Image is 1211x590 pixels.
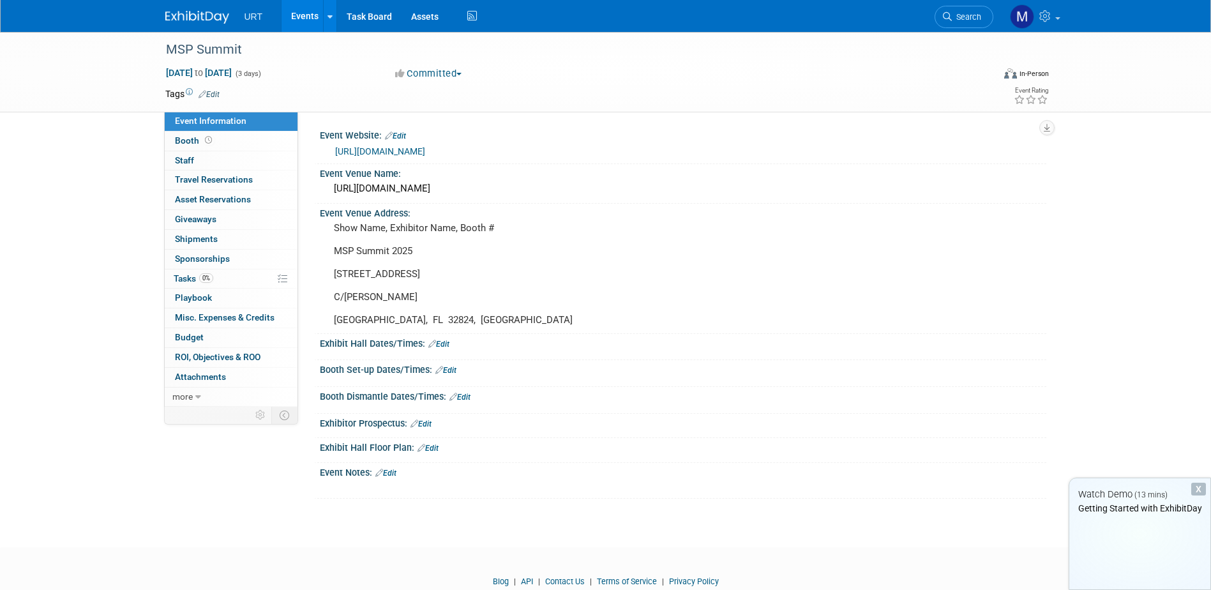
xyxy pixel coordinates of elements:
a: Contact Us [545,577,585,586]
img: Format-Inperson.png [1004,68,1017,79]
a: ROI, Objectives & ROO [165,348,297,367]
div: MSP Summit [162,38,974,61]
div: Exhibit Hall Floor Plan: [320,438,1046,455]
span: Event Information [175,116,246,126]
span: Booth [175,135,214,146]
td: Tags [165,87,220,100]
span: [DATE] [DATE] [165,67,232,79]
span: (13 mins) [1134,490,1168,499]
span: Misc. Expenses & Credits [175,312,275,322]
pre: Show Name, Exhibitor Name, Booth # MSP Summit 2025 [STREET_ADDRESS] C/[PERSON_NAME] [GEOGRAPHIC_D... [334,222,608,326]
img: ExhibitDay [165,11,229,24]
a: API [521,577,533,586]
span: 0% [199,273,213,283]
a: Edit [199,90,220,99]
span: Attachments [175,372,226,382]
span: Budget [175,332,204,342]
a: Staff [165,151,297,170]
a: Misc. Expenses & Credits [165,308,297,328]
a: Edit [410,420,432,428]
a: Edit [435,366,456,375]
div: [URL][DOMAIN_NAME] [329,179,1037,199]
a: Blog [493,577,509,586]
a: Search [935,6,993,28]
div: Booth Dismantle Dates/Times: [320,387,1046,404]
span: Asset Reservations [175,194,251,204]
a: Event Information [165,112,297,131]
a: Attachments [165,368,297,387]
a: [URL][DOMAIN_NAME] [335,146,425,156]
a: Terms of Service [597,577,657,586]
a: Privacy Policy [669,577,719,586]
div: Event Website: [320,126,1046,142]
span: Giveaways [175,214,216,224]
span: Staff [175,155,194,165]
a: Playbook [165,289,297,308]
div: Dismiss [1191,483,1206,495]
td: Personalize Event Tab Strip [250,407,272,423]
a: more [165,388,297,407]
a: Booth [165,132,297,151]
span: ROI, Objectives & ROO [175,352,260,362]
div: Exhibitor Prospectus: [320,414,1046,430]
span: | [659,577,667,586]
div: Event Venue Address: [320,204,1046,220]
a: Budget [165,328,297,347]
span: Playbook [175,292,212,303]
div: In-Person [1019,69,1049,79]
span: | [587,577,595,586]
div: Watch Demo [1069,488,1210,501]
a: Tasks0% [165,269,297,289]
span: Search [952,12,981,22]
a: Travel Reservations [165,170,297,190]
span: | [511,577,519,586]
div: Event Venue Name: [320,164,1046,180]
span: Sponsorships [175,253,230,264]
span: to [193,68,205,78]
a: Sponsorships [165,250,297,269]
a: Shipments [165,230,297,249]
a: Edit [417,444,439,453]
a: Edit [428,340,449,349]
span: more [172,391,193,402]
a: Giveaways [165,210,297,229]
div: Getting Started with ExhibitDay [1069,502,1210,515]
span: Travel Reservations [175,174,253,185]
a: Edit [449,393,470,402]
td: Toggle Event Tabs [271,407,297,423]
span: URT [244,11,263,22]
img: Maria Ambrose [1010,4,1034,29]
div: Event Format [918,66,1049,86]
a: Edit [385,132,406,140]
div: Exhibit Hall Dates/Times: [320,334,1046,351]
span: (3 days) [234,70,261,78]
span: Shipments [175,234,218,244]
span: | [535,577,543,586]
div: Booth Set-up Dates/Times: [320,360,1046,377]
a: Asset Reservations [165,190,297,209]
a: Edit [375,469,396,478]
div: Event Notes: [320,463,1046,480]
span: Booth not reserved yet [202,135,214,145]
div: Event Rating [1014,87,1048,94]
button: Committed [391,67,467,80]
span: Tasks [174,273,213,284]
